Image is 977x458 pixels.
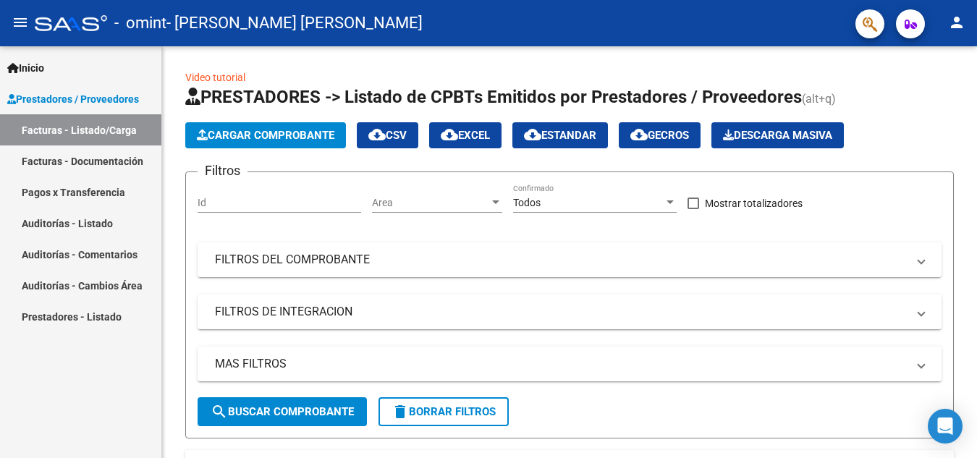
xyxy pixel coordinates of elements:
[211,405,354,418] span: Buscar Comprobante
[513,197,541,208] span: Todos
[7,60,44,76] span: Inicio
[441,129,490,142] span: EXCEL
[12,14,29,31] mat-icon: menu
[512,122,608,148] button: Estandar
[114,7,166,39] span: - omint
[368,129,407,142] span: CSV
[524,126,541,143] mat-icon: cloud_download
[198,242,942,277] mat-expansion-panel-header: FILTROS DEL COMPROBANTE
[185,122,346,148] button: Cargar Comprobante
[711,122,844,148] app-download-masive: Descarga masiva de comprobantes (adjuntos)
[197,129,334,142] span: Cargar Comprobante
[198,397,367,426] button: Buscar Comprobante
[378,397,509,426] button: Borrar Filtros
[372,197,489,209] span: Area
[198,161,248,181] h3: Filtros
[948,14,965,31] mat-icon: person
[723,129,832,142] span: Descarga Masiva
[215,356,907,372] mat-panel-title: MAS FILTROS
[802,92,836,106] span: (alt+q)
[7,91,139,107] span: Prestadores / Proveedores
[211,403,228,420] mat-icon: search
[166,7,423,39] span: - [PERSON_NAME] [PERSON_NAME]
[198,347,942,381] mat-expansion-panel-header: MAS FILTROS
[524,129,596,142] span: Estandar
[392,405,496,418] span: Borrar Filtros
[441,126,458,143] mat-icon: cloud_download
[185,72,245,83] a: Video tutorial
[619,122,701,148] button: Gecros
[705,195,803,212] span: Mostrar totalizadores
[368,126,386,143] mat-icon: cloud_download
[357,122,418,148] button: CSV
[630,126,648,143] mat-icon: cloud_download
[711,122,844,148] button: Descarga Masiva
[429,122,502,148] button: EXCEL
[215,252,907,268] mat-panel-title: FILTROS DEL COMPROBANTE
[392,403,409,420] mat-icon: delete
[185,87,802,107] span: PRESTADORES -> Listado de CPBTs Emitidos por Prestadores / Proveedores
[215,304,907,320] mat-panel-title: FILTROS DE INTEGRACION
[198,294,942,329] mat-expansion-panel-header: FILTROS DE INTEGRACION
[928,409,963,444] div: Open Intercom Messenger
[630,129,689,142] span: Gecros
